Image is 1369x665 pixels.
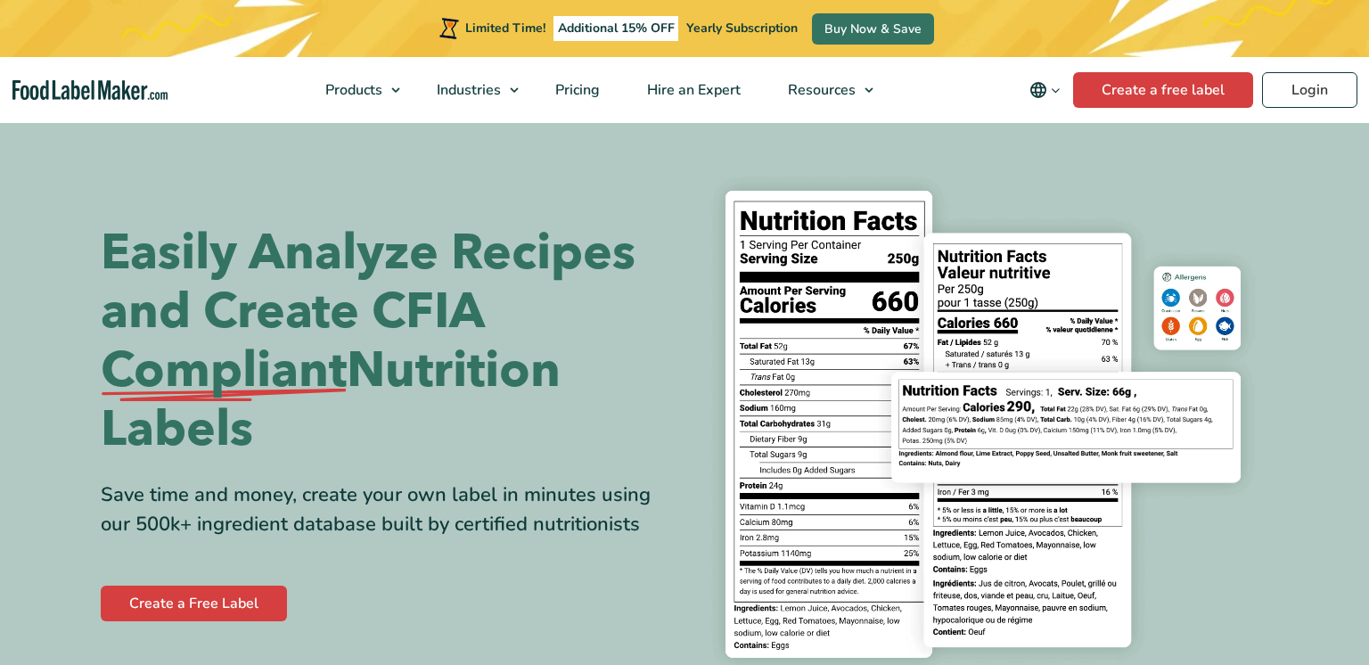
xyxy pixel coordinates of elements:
a: Products [302,57,409,123]
span: Compliant [101,341,347,400]
span: Yearly Subscription [686,20,798,37]
span: Industries [431,80,503,100]
a: Buy Now & Save [812,13,934,45]
span: Products [320,80,384,100]
div: Save time and money, create your own label in minutes using our 500k+ ingredient database built b... [101,480,671,539]
button: Change language [1017,72,1073,108]
a: Hire an Expert [624,57,760,123]
a: Resources [765,57,882,123]
a: Create a free label [1073,72,1253,108]
h1: Easily Analyze Recipes and Create CFIA Nutrition Labels [101,224,671,459]
span: Limited Time! [465,20,545,37]
span: Additional 15% OFF [553,16,679,41]
a: Industries [414,57,528,123]
a: Food Label Maker homepage [12,80,168,101]
a: Create a Free Label [101,586,287,621]
a: Pricing [532,57,619,123]
span: Resources [783,80,857,100]
span: Pricing [550,80,602,100]
span: Hire an Expert [642,80,742,100]
a: Login [1262,72,1357,108]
